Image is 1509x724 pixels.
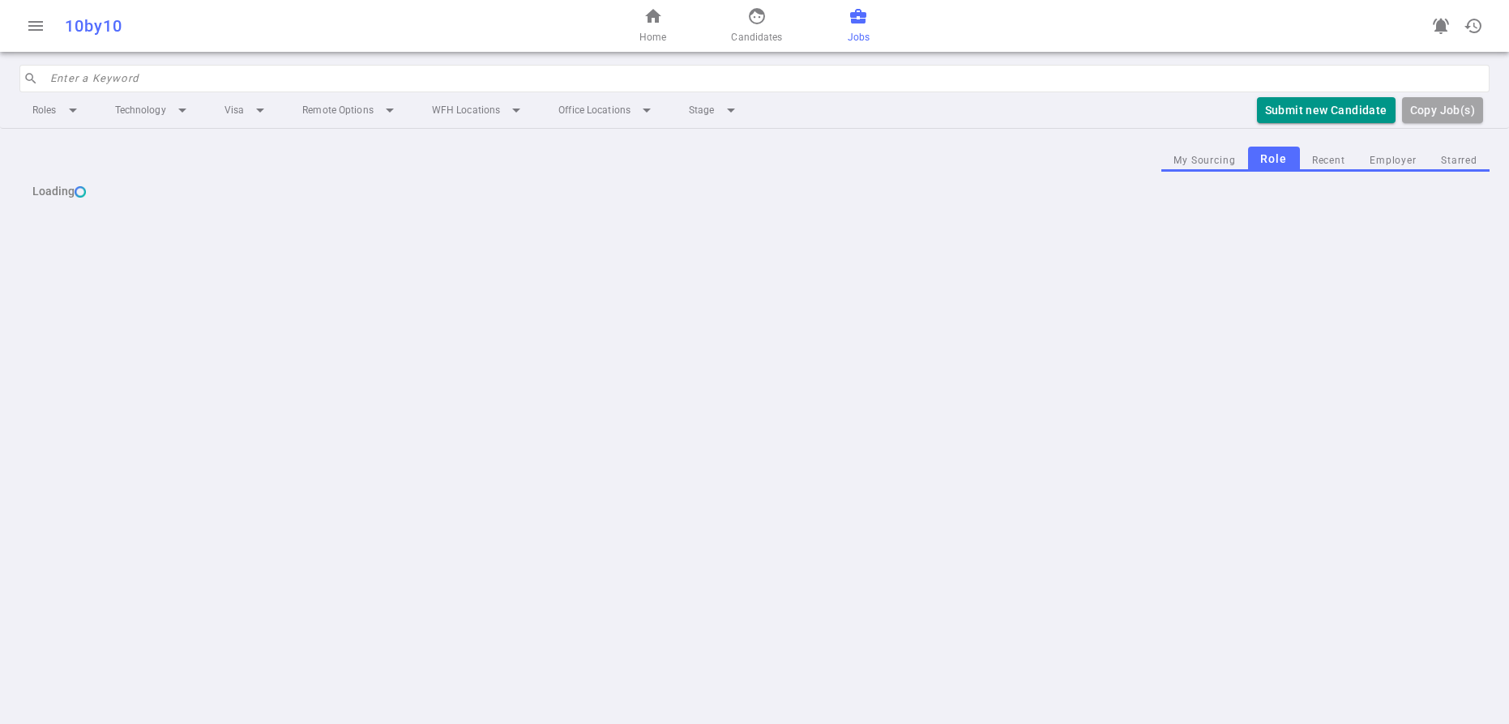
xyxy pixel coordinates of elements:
span: business_center [849,6,868,26]
span: search [24,71,38,86]
li: Roles [19,96,96,125]
div: 10by10 [65,16,497,36]
li: Technology [102,96,205,125]
span: Home [639,29,666,45]
button: Submit new Candidate [1257,97,1396,124]
button: Open menu [19,10,52,42]
span: Candidates [731,29,782,45]
li: WFH Locations [419,96,539,125]
img: loading... [75,186,86,198]
a: Candidates [731,6,782,45]
li: Visa [212,96,283,125]
a: Home [639,6,666,45]
span: history [1464,16,1483,36]
span: notifications_active [1431,16,1451,36]
li: Stage [676,96,754,125]
button: Starred [1429,150,1490,172]
li: Remote Options [289,96,413,125]
button: Role [1248,147,1300,172]
button: My Sourcing [1161,150,1248,172]
li: Office Locations [545,96,669,125]
a: Jobs [848,6,870,45]
div: Loading [19,172,1490,211]
span: home [643,6,663,26]
button: Open history [1457,10,1490,42]
button: Recent [1300,150,1357,172]
span: Jobs [848,29,870,45]
button: Employer [1357,150,1429,172]
span: menu [26,16,45,36]
a: Go to see announcements [1425,10,1457,42]
span: face [747,6,767,26]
